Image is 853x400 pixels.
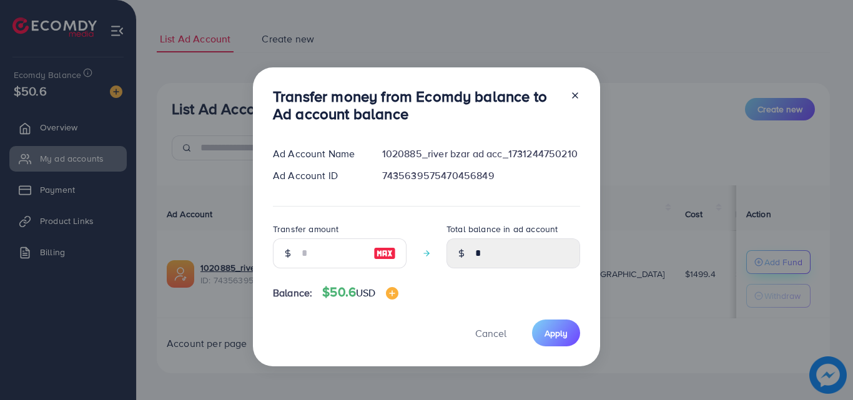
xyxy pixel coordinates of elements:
div: 1020885_river bzar ad acc_1731244750210 [372,147,590,161]
button: Cancel [460,320,522,346]
span: Balance: [273,286,312,300]
label: Transfer amount [273,223,338,235]
div: 7435639575470456849 [372,168,590,183]
img: image [386,287,398,300]
h3: Transfer money from Ecomdy balance to Ad account balance [273,87,560,124]
span: Apply [545,327,568,339]
h4: $50.6 [322,285,398,300]
div: Ad Account Name [263,147,372,161]
img: image [373,246,396,261]
button: Apply [532,320,580,346]
label: Total balance in ad account [446,223,558,235]
span: Cancel [475,326,506,340]
span: USD [356,286,375,300]
div: Ad Account ID [263,168,372,183]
